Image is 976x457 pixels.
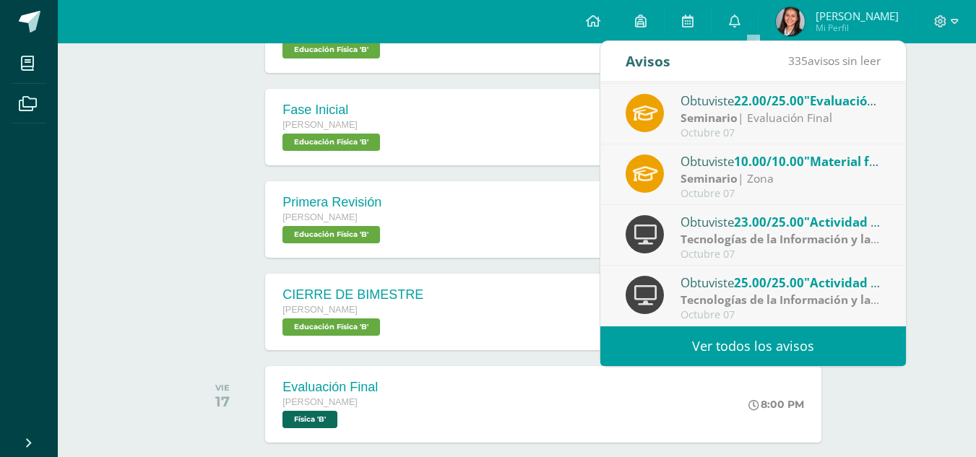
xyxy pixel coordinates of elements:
[681,152,881,170] div: Obtuviste en
[282,287,423,303] div: CIERRE DE BIMESTRE
[282,103,384,118] div: Fase Inicial
[681,170,738,186] strong: Seminario
[282,134,380,151] span: Educación Física 'B'
[282,120,358,130] span: [PERSON_NAME]
[816,22,899,34] span: Mi Perfil
[681,127,881,139] div: Octubre 07
[748,398,804,411] div: 8:00 PM
[804,274,894,291] span: "Actividad 4.3"
[734,92,804,109] span: 22.00/25.00
[681,231,881,248] div: | Actividades
[681,110,881,126] div: | Evaluación Final
[681,309,881,321] div: Octubre 07
[816,9,899,23] span: [PERSON_NAME]
[734,214,804,230] span: 23.00/25.00
[282,305,358,315] span: [PERSON_NAME]
[681,231,962,247] strong: Tecnologías de la Información y la Comunicación 5
[282,212,358,222] span: [PERSON_NAME]
[282,397,358,407] span: [PERSON_NAME]
[681,212,881,231] div: Obtuviste en
[681,248,881,261] div: Octubre 07
[681,91,881,110] div: Obtuviste en
[215,393,230,410] div: 17
[804,214,894,230] span: "Actividad 4.2"
[734,153,804,170] span: 10.00/10.00
[282,226,380,243] span: Educación Física 'B'
[681,188,881,200] div: Octubre 07
[215,383,230,393] div: VIE
[788,53,881,69] span: avisos sin leer
[804,92,955,109] span: "Evaluación final escrita"
[681,292,881,308] div: | Actividades
[282,380,378,395] div: Evaluación Final
[681,273,881,292] div: Obtuviste en
[282,318,380,336] span: Educación Física 'B'
[681,110,738,126] strong: Seminario
[282,195,384,210] div: Primera Revisión
[282,411,337,428] span: Física 'B'
[600,326,906,366] a: Ver todos los avisos
[804,153,902,170] span: "Material físico"
[282,41,380,58] span: Educación Física 'B'
[788,53,808,69] span: 335
[681,170,881,187] div: | Zona
[626,41,670,81] div: Avisos
[776,7,805,36] img: 0ca7534dc65caee88132d85558565398.png
[734,274,804,291] span: 25.00/25.00
[681,292,962,308] strong: Tecnologías de la Información y la Comunicación 5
